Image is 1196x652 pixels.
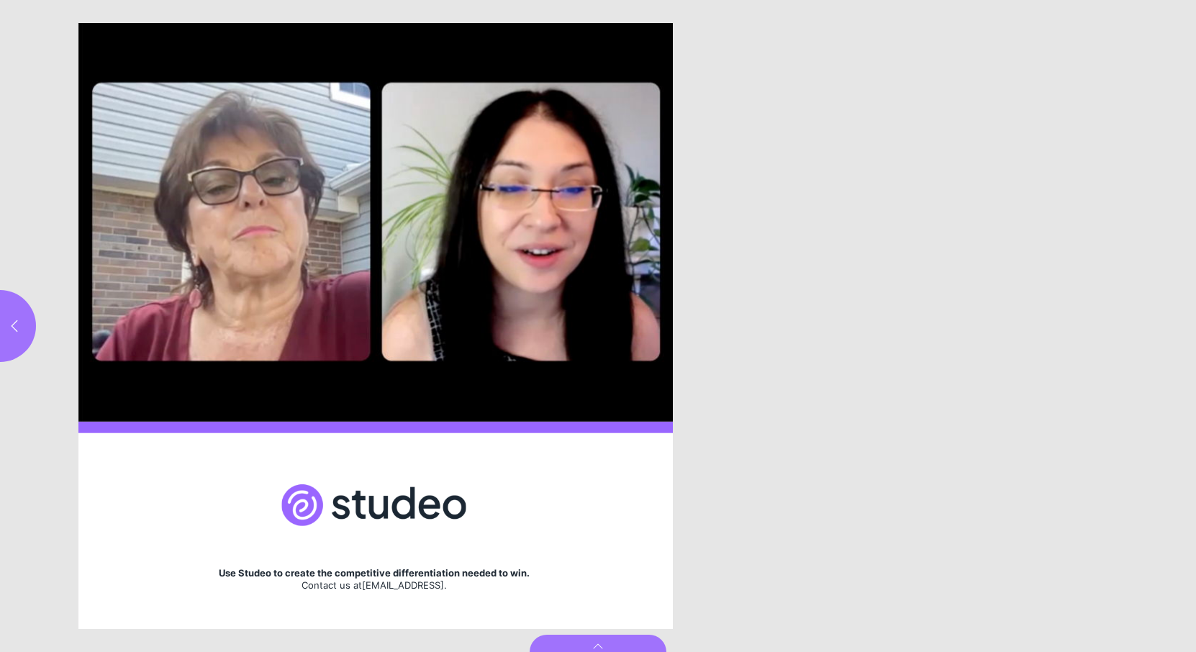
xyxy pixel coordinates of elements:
[75,23,673,629] section: Page 6
[140,579,609,592] div: Contact us at .
[281,467,466,543] img: brokerage logo
[362,579,444,591] a: [EMAIL_ADDRESS]
[219,567,530,579] strong: Use Studeo to create the competitive differentiation needed to win.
